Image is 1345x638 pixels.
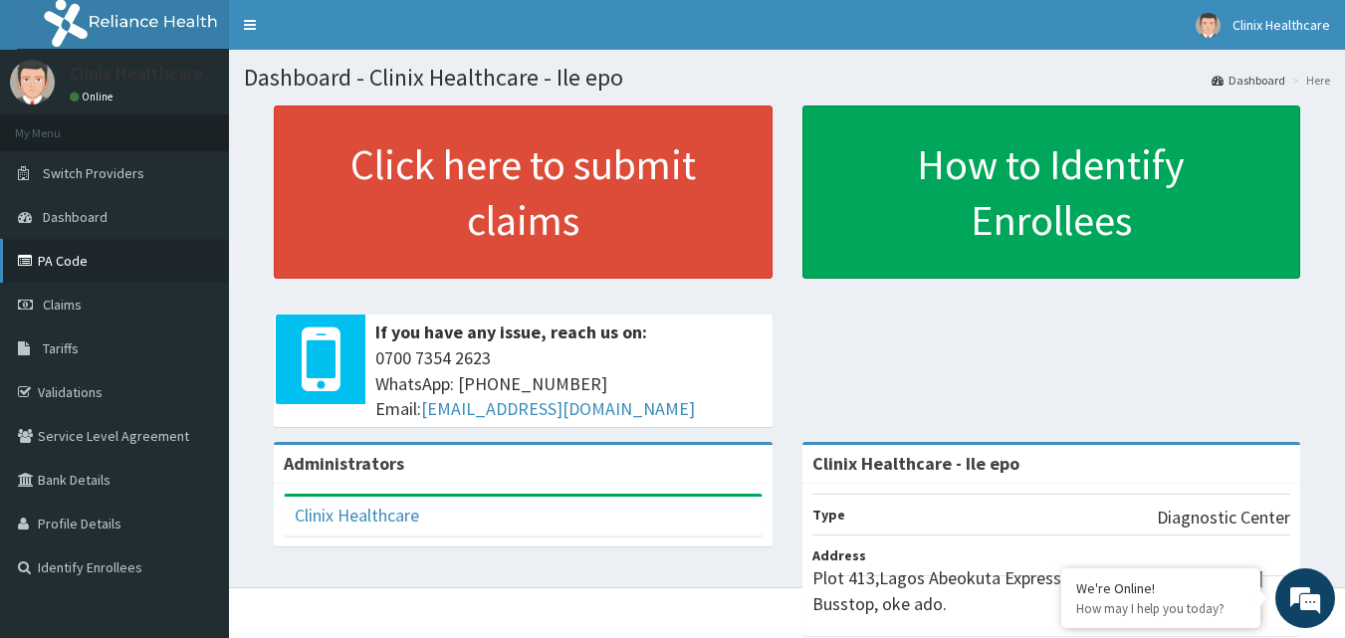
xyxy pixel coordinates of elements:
a: Click here to submit claims [274,106,773,279]
span: Switch Providers [43,164,144,182]
span: 0700 7354 2623 WhatsApp: [PHONE_NUMBER] Email: [375,345,763,422]
p: Plot 413,Lagos Abeokuta Expressway, [GEOGRAPHIC_DATA] Busstop, oke ado. [812,565,1291,616]
span: Clinix Healthcare [1233,16,1330,34]
p: How may I help you today? [1076,600,1245,617]
a: Dashboard [1212,72,1285,89]
a: [EMAIL_ADDRESS][DOMAIN_NAME] [421,397,695,420]
b: Administrators [284,452,404,475]
span: Dashboard [43,208,108,226]
b: Type [812,506,845,524]
li: Here [1287,72,1330,89]
strong: Clinix Healthcare - Ile epo [812,452,1019,475]
h1: Dashboard - Clinix Healthcare - Ile epo [244,65,1330,91]
b: Address [812,546,866,564]
img: User Image [1196,13,1221,38]
p: Clinix Healthcare [70,65,203,83]
a: How to Identify Enrollees [802,106,1301,279]
b: If you have any issue, reach us on: [375,320,647,343]
span: Claims [43,296,82,314]
p: Diagnostic Center [1157,505,1290,531]
img: User Image [10,60,55,105]
a: Online [70,90,117,104]
span: Tariffs [43,339,79,357]
div: We're Online! [1076,579,1245,597]
a: Clinix Healthcare [295,504,419,527]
